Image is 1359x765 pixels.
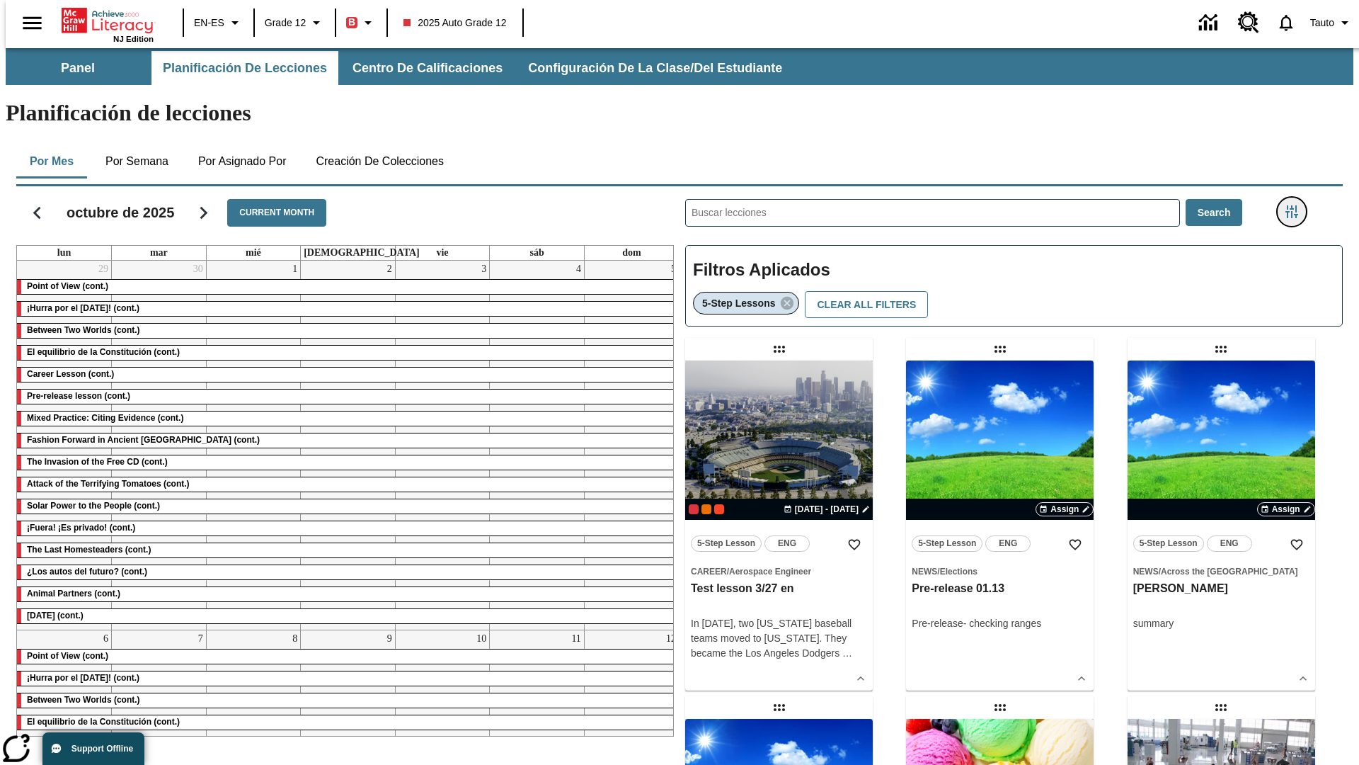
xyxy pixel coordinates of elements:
button: Oct 15 - Oct 15 Elegir fechas [781,503,873,516]
span: Pre-release lesson (cont.) [27,391,130,401]
span: Solar Power to the People (cont.) [27,501,160,511]
a: martes [147,246,171,260]
span: Panel [61,60,95,76]
button: 5-Step Lesson [691,535,762,552]
span: / [1159,567,1161,577]
button: Añadir a mis Favoritas [1284,532,1309,557]
div: Mixed Practice: Citing Evidence (cont.) [17,412,679,426]
a: 2 de octubre de 2025 [384,261,395,278]
td: 2 de octubre de 2025 [301,261,396,630]
span: Tema: Career/Aerospace Engineer [691,564,867,579]
div: Fashion Forward in Ancient Rome (cont.) [17,433,679,448]
button: ENG [1207,535,1252,552]
a: sábado [527,246,546,260]
div: Subbarra de navegación [6,51,795,85]
div: Portada [62,5,154,43]
div: El equilibrio de la Constitución (cont.) [17,715,679,730]
div: lesson details [685,361,873,691]
span: Configuración de la clase/del estudiante [528,60,782,76]
td: 5 de octubre de 2025 [584,261,679,630]
button: Por mes [16,144,87,178]
button: Centro de calificaciones [341,51,514,85]
a: 30 de septiembre de 2025 [190,261,206,278]
button: ENG [985,535,1031,552]
button: Por semana [94,144,180,178]
button: Ver más [850,668,871,689]
a: viernes [433,246,451,260]
span: ¡Fuera! ¡Es privado! (cont.) [27,523,135,533]
button: Current Month [227,199,326,227]
span: Grade 12 [265,16,306,30]
div: summary [1133,616,1309,631]
div: Lección arrastrable: Test lesson 3/27 en [768,338,791,361]
a: 29 de septiembre de 2025 [96,261,111,278]
span: Tauto [1310,16,1334,30]
div: Career Lesson (cont.) [17,368,679,382]
td: 1 de octubre de 2025 [206,261,301,630]
a: 6 de octubre de 2025 [101,630,111,647]
a: Portada [62,6,154,35]
button: Language: EN-ES, Selecciona un idioma [188,10,249,35]
div: Lección arrastrable: Test pre-release 21 [1210,696,1232,719]
div: Point of View (cont.) [17,650,679,664]
button: Perfil/Configuración [1304,10,1359,35]
button: Configuración de la clase/del estudiante [517,51,793,85]
div: Pre-release lesson (cont.) [17,390,679,404]
a: 9 de octubre de 2025 [384,630,395,647]
div: Eliminar 5-Step Lessons el ítem seleccionado del filtro [693,292,799,314]
h2: Filtros Aplicados [693,253,1335,288]
td: 4 de octubre de 2025 [490,261,585,630]
div: Lección arrastrable: olga inkwell [1210,338,1232,361]
div: Test 1 [714,504,724,514]
button: 5-Step Lesson [912,535,982,552]
button: Regresar [19,195,55,231]
button: Assign Elegir fechas [1257,502,1315,516]
div: The Invasion of the Free CD (cont.) [17,455,679,470]
a: miércoles [243,246,264,260]
h3: Test lesson 3/27 en [691,582,867,596]
span: 2025 Auto Grade 12 [403,16,506,30]
a: domingo [619,246,643,260]
span: Point of View (cont.) [27,281,108,291]
span: Point of View (cont.) [27,651,108,661]
a: 8 de octubre de 2025 [289,630,300,647]
div: ¡Fuera! ¡Es privado! (cont.) [17,521,679,535]
span: Mixed Practice: Citing Evidence (cont.) [27,413,183,423]
span: Between Two Worlds (cont.) [27,325,140,335]
span: The Invasion of the Free CD (cont.) [27,457,168,467]
div: lesson details [906,361,1094,691]
a: 7 de octubre de 2025 [195,630,206,647]
td: 30 de septiembre de 2025 [112,261,207,630]
div: In [DATE], two [US_STATE] baseball teams moved to [US_STATE]. They became the Los Angeles Dodgers [691,616,867,661]
span: News [1133,567,1159,577]
a: 10 de octubre de 2025 [474,630,489,647]
td: 29 de septiembre de 2025 [17,261,112,630]
div: El equilibrio de la Constitución (cont.) [17,346,679,360]
span: / [937,567,939,577]
span: Tema: News/Across the US [1133,564,1309,579]
div: Animal Partners (cont.) [17,587,679,601]
div: Solar Power to the People (cont.) [17,499,679,514]
span: NJ Edition [113,35,154,43]
span: ENG [778,536,796,551]
span: ¡Hurra por el Día de la Constitución! (cont.) [27,303,139,313]
a: Notificaciones [1268,4,1304,41]
span: Across the [GEOGRAPHIC_DATA] [1161,567,1298,577]
button: Clear All Filters [805,291,928,319]
button: Seguir [185,195,222,231]
span: Career [691,567,727,577]
h1: Planificación de lecciones [6,100,1353,126]
span: ENG [999,536,1017,551]
span: Tema: News/Elections [912,564,1088,579]
button: Planificación de lecciones [151,51,338,85]
a: 12 de octubre de 2025 [663,630,679,647]
button: Por asignado por [187,144,298,178]
span: Between Two Worlds (cont.) [27,695,140,705]
div: lesson details [1128,361,1315,691]
span: ¿Los autos del futuro? (cont.) [27,567,147,577]
a: jueves [301,246,423,260]
h3: Pre-release 01.13 [912,582,1088,596]
button: Añadir a mis Favoritas [842,532,867,557]
a: 4 de octubre de 2025 [573,261,584,278]
button: Ver más [1071,668,1092,689]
